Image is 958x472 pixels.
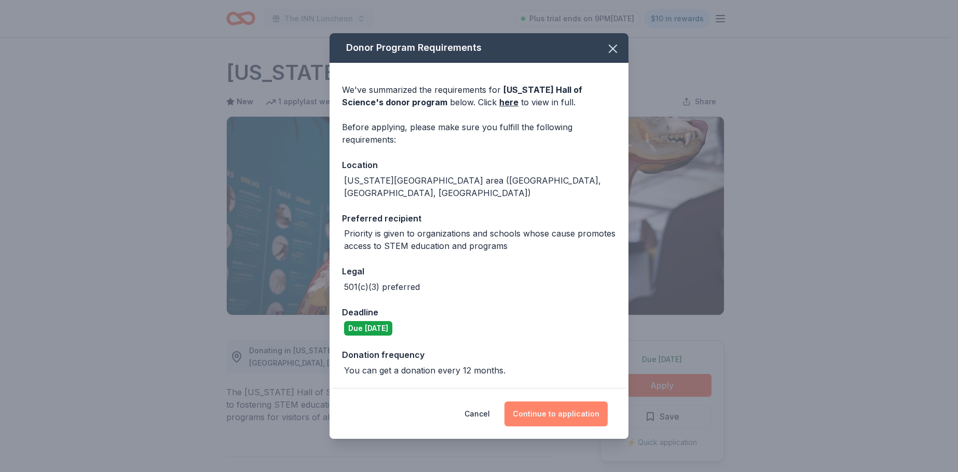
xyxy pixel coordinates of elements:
[342,121,616,146] div: Before applying, please make sure you fulfill the following requirements:
[464,401,490,426] button: Cancel
[330,33,628,63] div: Donor Program Requirements
[344,364,505,377] div: You can get a donation every 12 months.
[342,348,616,362] div: Donation frequency
[342,84,616,108] div: We've summarized the requirements for below. Click to view in full.
[344,321,392,336] div: Due [DATE]
[342,158,616,172] div: Location
[342,265,616,278] div: Legal
[504,401,608,426] button: Continue to application
[344,174,616,199] div: [US_STATE][GEOGRAPHIC_DATA] area ([GEOGRAPHIC_DATA], [GEOGRAPHIC_DATA], [GEOGRAPHIC_DATA])
[342,306,616,319] div: Deadline
[344,227,616,252] div: Priority is given to organizations and schools whose cause promotes access to STEM education and ...
[344,281,420,293] div: 501(c)(3) preferred
[342,212,616,225] div: Preferred recipient
[499,96,518,108] a: here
